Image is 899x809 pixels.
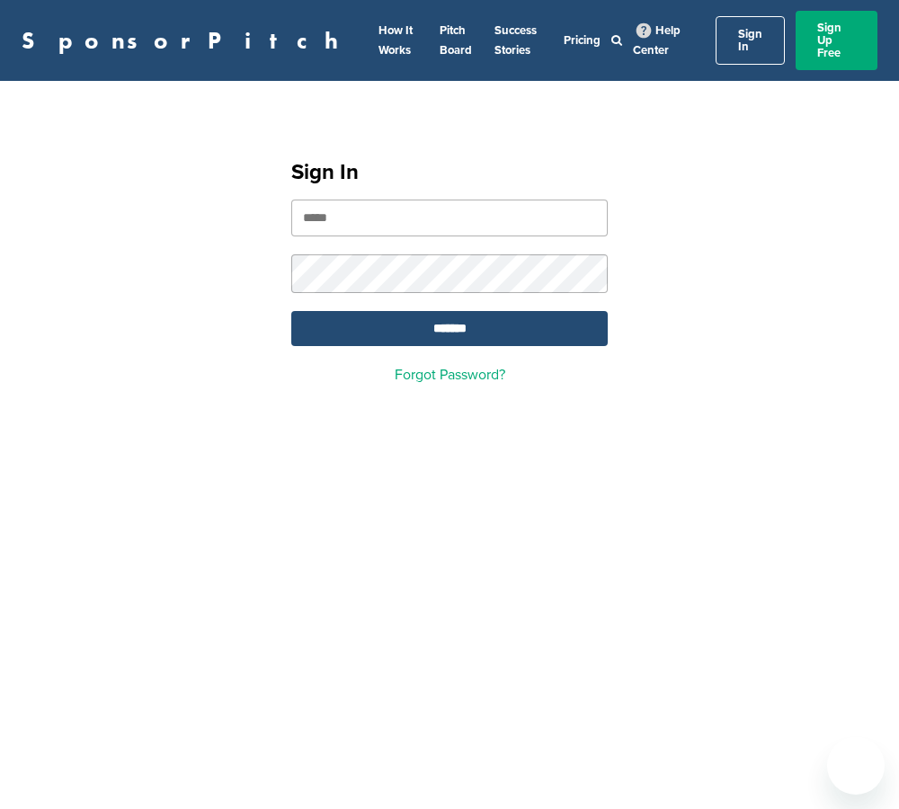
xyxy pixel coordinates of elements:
a: Success Stories [494,23,537,58]
a: Pitch Board [440,23,472,58]
a: Help Center [633,20,681,61]
a: Sign In [716,16,785,65]
a: SponsorPitch [22,29,350,52]
a: Sign Up Free [796,11,877,70]
a: Pricing [564,33,601,48]
iframe: Button to launch messaging window [827,737,885,795]
h1: Sign In [291,156,608,189]
a: Forgot Password? [395,366,505,384]
a: How It Works [378,23,413,58]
